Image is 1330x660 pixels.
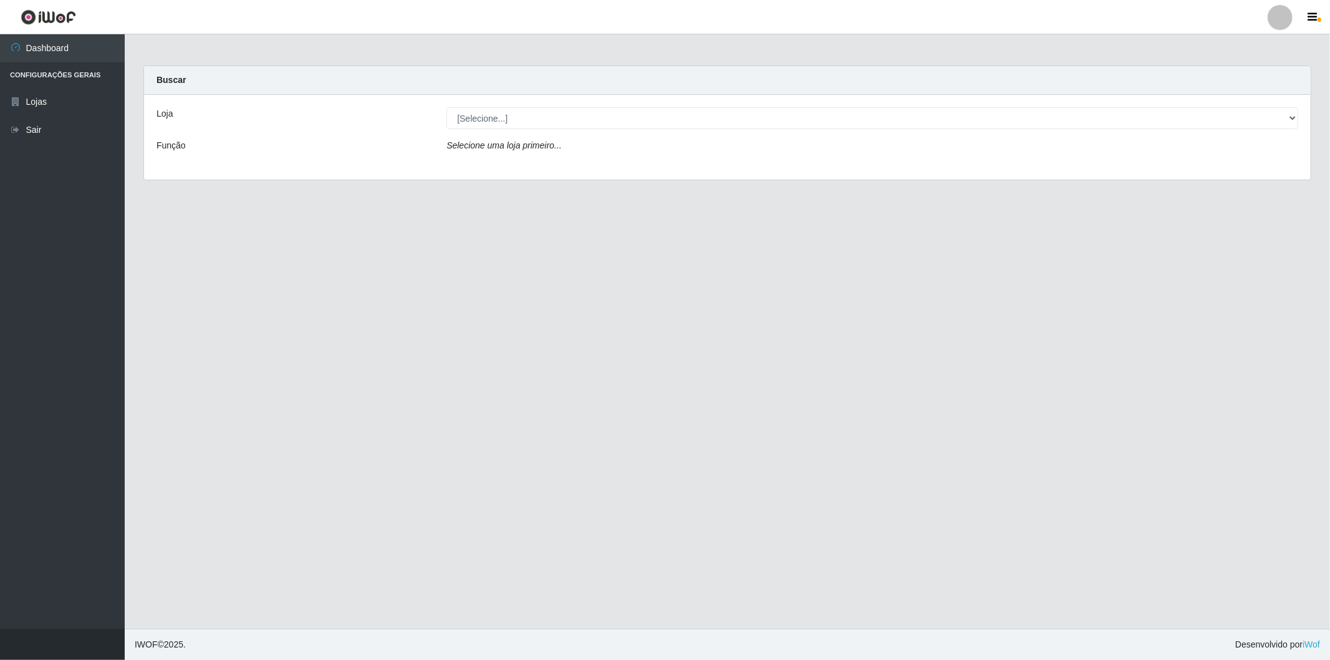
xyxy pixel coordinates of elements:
[446,140,561,150] i: Selecione uma loja primeiro...
[1303,639,1320,649] a: iWof
[157,107,173,120] label: Loja
[135,638,186,651] span: © 2025 .
[157,75,186,85] strong: Buscar
[1235,638,1320,651] span: Desenvolvido por
[21,9,76,25] img: CoreUI Logo
[135,639,158,649] span: IWOF
[157,139,186,152] label: Função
